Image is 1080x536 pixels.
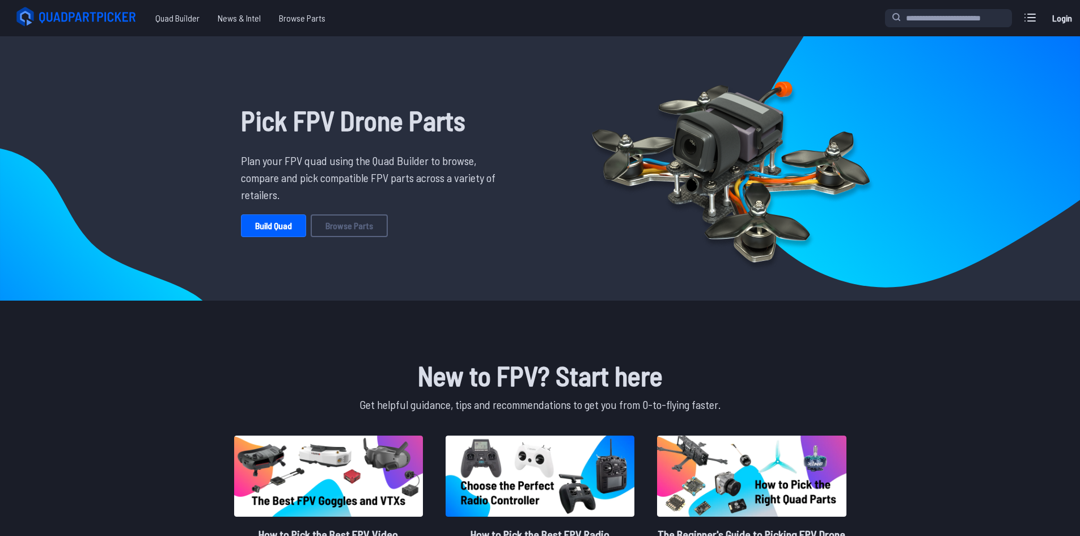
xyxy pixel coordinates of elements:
img: Quadcopter [567,55,894,282]
h1: New to FPV? Start here [232,355,849,396]
a: Browse Parts [311,214,388,237]
p: Plan your FPV quad using the Quad Builder to browse, compare and pick compatible FPV parts across... [241,152,504,203]
img: image of post [446,436,634,517]
a: Quad Builder [146,7,209,29]
p: Get helpful guidance, tips and recommendations to get you from 0-to-flying faster. [232,396,849,413]
a: Build Quad [241,214,306,237]
h1: Pick FPV Drone Parts [241,100,504,141]
img: image of post [234,436,423,517]
a: Browse Parts [270,7,334,29]
a: Login [1048,7,1075,29]
img: image of post [657,436,846,517]
a: News & Intel [209,7,270,29]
